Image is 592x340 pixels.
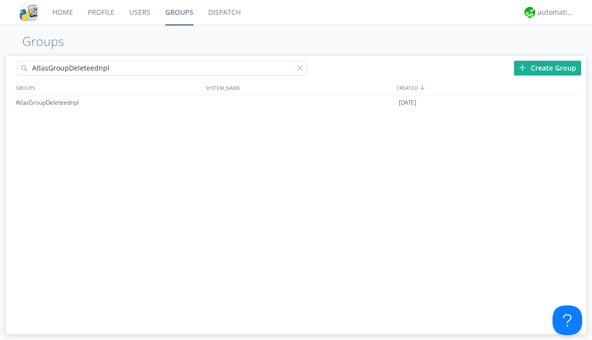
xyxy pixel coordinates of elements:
img: cddb5a64eb264b2086981ab96f4c1ba7 [20,3,37,21]
span: [DATE] [399,95,416,110]
a: AtlasGroupDeleteednpl[DATE] [6,95,586,110]
iframe: Toggle Customer Support [553,305,582,335]
img: d2d01cd9b4174d08988066c6d424eccd [524,7,535,18]
div: AtlasGroupDeleteednpl [13,95,203,110]
div: CREATED [394,80,586,95]
div: GROUPS [13,80,201,95]
div: SYSTEM_NAME [203,80,394,95]
input: Search groups [17,61,307,76]
img: plus.svg [519,64,526,71]
div: Create Group [514,61,581,76]
div: automation+atlas [538,7,575,17]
